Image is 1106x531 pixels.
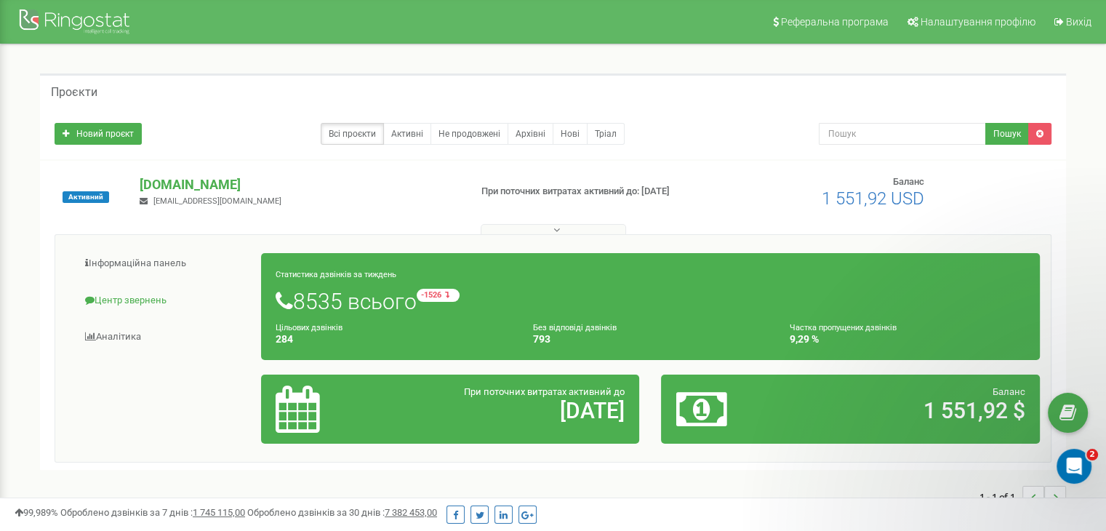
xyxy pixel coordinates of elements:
p: [DOMAIN_NAME] [140,175,457,194]
nav: ... [979,471,1066,522]
small: -1526 [417,289,460,302]
span: 1 - 1 of 1 [979,486,1022,508]
span: Оброблено дзвінків за 7 днів : [60,507,245,518]
u: 7 382 453,00 [385,507,437,518]
small: Цільових дзвінків [276,323,342,332]
span: Налаштування профілю [921,16,1035,28]
span: Вихід [1066,16,1091,28]
button: Пошук [985,123,1029,145]
span: Реферальна програма [781,16,889,28]
h2: 1 551,92 $ [800,399,1025,423]
a: Активні [383,123,431,145]
h1: 8535 всього [276,289,1025,314]
h4: 9,29 % [790,334,1025,345]
a: Нові [553,123,588,145]
small: Частка пропущених дзвінків [790,323,897,332]
span: При поточних витратах активний до [464,386,625,397]
span: Оброблено дзвінків за 30 днів : [247,507,437,518]
a: Архівні [508,123,553,145]
u: 1 745 115,00 [193,507,245,518]
h2: [DATE] [399,399,625,423]
a: Не продовжені [430,123,508,145]
span: Баланс [993,386,1025,397]
small: Статистика дзвінків за тиждень [276,270,396,279]
a: Всі проєкти [321,123,384,145]
span: Активний [63,191,109,203]
h4: 793 [533,334,769,345]
h5: Проєкти [51,86,97,99]
a: Новий проєкт [55,123,142,145]
span: Баланс [893,176,924,187]
a: Інформаційна панель [66,246,262,282]
input: Пошук [819,123,986,145]
span: 2 [1086,449,1098,460]
iframe: Intercom live chat [1057,449,1091,484]
span: 1 551,92 USD [822,188,924,209]
a: Центр звернень [66,283,262,319]
p: При поточних витратах активний до: [DATE] [481,185,714,199]
span: 99,989% [15,507,58,518]
span: [EMAIL_ADDRESS][DOMAIN_NAME] [153,196,281,206]
small: Без відповіді дзвінків [533,323,617,332]
a: Аналiтика [66,319,262,355]
h4: 284 [276,334,511,345]
a: Тріал [587,123,625,145]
